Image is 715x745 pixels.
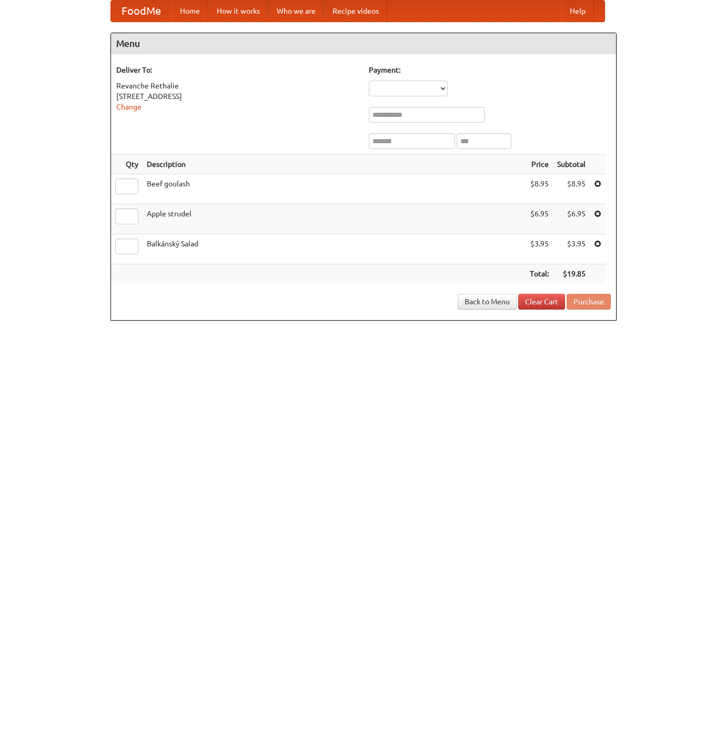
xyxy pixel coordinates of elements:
[111,1,172,22] a: FoodMe
[553,155,590,174] th: Subtotal
[553,234,590,264] td: $3.95
[553,264,590,284] th: $19.85
[526,155,553,174] th: Price
[553,174,590,204] td: $8.95
[143,155,526,174] th: Description
[324,1,387,22] a: Recipe videos
[116,65,358,75] h5: Deliver To:
[208,1,268,22] a: How it works
[526,204,553,234] td: $6.95
[116,91,358,102] div: [STREET_ADDRESS]
[526,264,553,284] th: Total:
[518,294,565,310] a: Clear Cart
[526,174,553,204] td: $8.95
[172,1,208,22] a: Home
[143,174,526,204] td: Beef goulash
[567,294,611,310] button: Purchase
[111,33,616,54] h4: Menu
[143,204,526,234] td: Apple strudel
[268,1,324,22] a: Who we are
[116,81,358,91] div: Revanche Rethalie
[526,234,553,264] td: $3.95
[458,294,517,310] a: Back to Menu
[111,155,143,174] th: Qty
[116,103,142,111] a: Change
[561,1,594,22] a: Help
[369,65,611,75] h5: Payment:
[143,234,526,264] td: Balkánský Salad
[553,204,590,234] td: $6.95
